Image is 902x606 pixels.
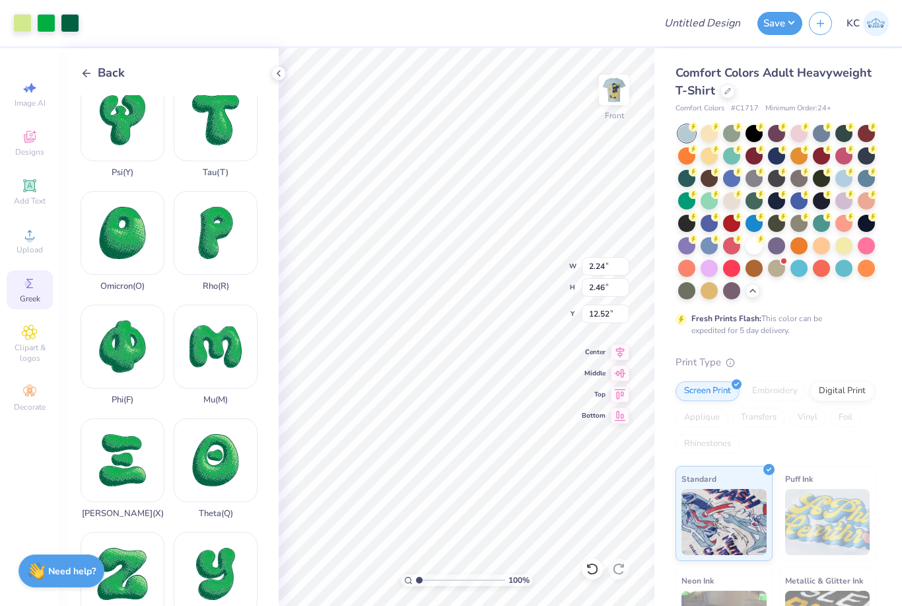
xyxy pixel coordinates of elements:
[847,11,889,36] a: KC
[199,509,233,519] div: Theta ( Q )
[676,65,872,98] span: Comfort Colors Adult Heavyweight T-Shirt
[203,395,228,405] div: Mu ( M )
[691,313,761,324] strong: Fresh Prints Flash:
[14,196,46,206] span: Add Text
[681,489,767,555] img: Standard
[691,313,854,336] div: This color can be expedited for 5 day delivery.
[7,342,53,363] span: Clipart & logos
[582,390,606,399] span: Top
[15,147,44,157] span: Designs
[676,381,740,401] div: Screen Print
[863,11,889,36] img: Kaila Casco
[48,565,96,578] strong: Need help?
[676,103,724,114] span: Comfort Colors
[789,408,826,428] div: Vinyl
[98,64,125,82] span: Back
[112,168,133,178] div: Psi ( Y )
[582,348,606,357] span: Center
[731,103,759,114] span: # C1717
[20,293,40,304] span: Greek
[100,282,145,291] div: Omicron ( O )
[582,411,606,420] span: Bottom
[676,434,740,454] div: Rhinestones
[203,168,228,178] div: Tau ( T )
[112,395,133,405] div: Phi ( F )
[654,10,751,36] input: Untitled Design
[785,472,813,486] span: Puff Ink
[203,282,229,291] div: Rho ( R )
[508,574,530,586] span: 100 %
[601,77,627,103] img: Front
[681,472,716,486] span: Standard
[757,12,802,35] button: Save
[765,103,831,114] span: Minimum Order: 24 +
[681,574,714,587] span: Neon Ink
[830,408,861,428] div: Foil
[14,402,46,412] span: Decorate
[676,355,876,370] div: Print Type
[676,408,728,428] div: Applique
[785,574,863,587] span: Metallic & Glitter Ink
[744,381,806,401] div: Embroidery
[605,110,624,122] div: Front
[82,509,164,519] div: [PERSON_NAME] ( X )
[847,16,860,31] span: KC
[17,245,43,255] span: Upload
[785,489,870,555] img: Puff Ink
[15,98,46,108] span: Image AI
[732,408,785,428] div: Transfers
[582,369,606,378] span: Middle
[810,381,874,401] div: Digital Print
